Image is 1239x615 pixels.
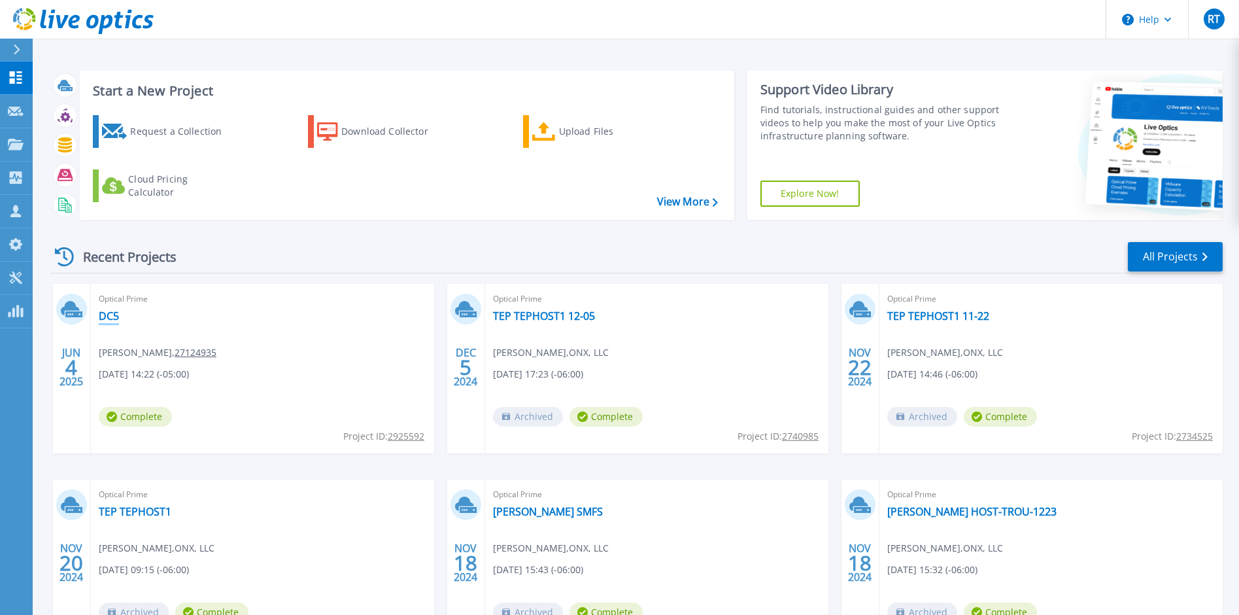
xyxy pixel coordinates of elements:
a: Download Collector [308,115,454,148]
span: [PERSON_NAME] , ONX, LLC [493,541,609,555]
a: TEP TEPHOST1 11-22 [887,309,989,323]
a: DC5 [99,309,119,323]
span: Archived [887,407,957,427]
div: Support Video Library [760,81,1002,98]
span: [DATE] 15:43 (-06:00) [493,563,583,577]
div: Find tutorials, instructional guides and other support videos to help you make the most of your L... [760,103,1002,143]
tcxspan: Call 2925592 via 3CX [388,430,424,442]
span: [DATE] 14:22 (-05:00) [99,367,189,381]
a: Upload Files [523,115,669,148]
span: 5 [460,362,471,373]
a: Cloud Pricing Calculator [93,169,239,202]
span: Optical Prime [493,292,821,306]
tcxspan: Call 2740985 via 3CX [782,430,819,442]
a: TEP TEPHOST1 12-05 [493,309,595,323]
div: Recent Projects [50,241,194,273]
span: Optical Prime [493,487,821,502]
span: Optical Prime [887,292,1215,306]
a: Explore Now! [760,181,860,207]
a: [PERSON_NAME] SMFS [493,505,603,518]
span: Optical Prime [99,292,426,306]
span: [PERSON_NAME] , ONX, LLC [887,345,1003,360]
span: Complete [99,407,172,427]
span: 20 [59,557,83,569]
span: [PERSON_NAME] , ONX, LLC [887,541,1003,555]
div: Cloud Pricing Calculator [128,173,233,199]
div: NOV 2024 [59,539,84,587]
h3: Start a New Project [93,84,717,98]
span: Complete [964,407,1037,427]
span: 22 [848,362,872,373]
div: Download Collector [341,118,446,145]
tcxspan: Call 27124935 via 3CX [175,346,216,359]
a: TEP TEPHOST1 [99,505,171,518]
span: Optical Prime [99,487,426,502]
span: 18 [454,557,477,569]
span: 18 [848,557,872,569]
div: NOV 2024 [453,539,478,587]
div: NOV 2024 [847,539,872,587]
span: [DATE] 09:15 (-06:00) [99,563,189,577]
span: [DATE] 15:32 (-06:00) [887,563,977,577]
span: Complete [569,407,643,427]
a: [PERSON_NAME] HOST-TROU-1223 [887,505,1057,518]
span: Project ID: [1132,429,1213,444]
span: Optical Prime [887,487,1215,502]
span: [DATE] 17:23 (-06:00) [493,367,583,381]
span: [PERSON_NAME] , ONX, LLC [493,345,609,360]
span: Project ID: [738,429,819,444]
a: All Projects [1128,242,1223,272]
div: DEC 2024 [453,343,478,391]
tcxspan: Call 2734525 via 3CX [1176,430,1213,442]
div: JUN 2025 [59,343,84,391]
span: [PERSON_NAME] , ONX, LLC [99,541,214,555]
div: Request a Collection [130,118,235,145]
span: [PERSON_NAME], [99,345,216,360]
div: NOV 2024 [847,343,872,391]
div: Upload Files [559,118,664,145]
a: Request a Collection [93,115,239,148]
span: Project ID: [343,429,424,444]
span: RT [1208,14,1220,24]
span: 4 [65,362,77,373]
span: [DATE] 14:46 (-06:00) [887,367,977,381]
a: View More [657,196,718,208]
span: Archived [493,407,563,427]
